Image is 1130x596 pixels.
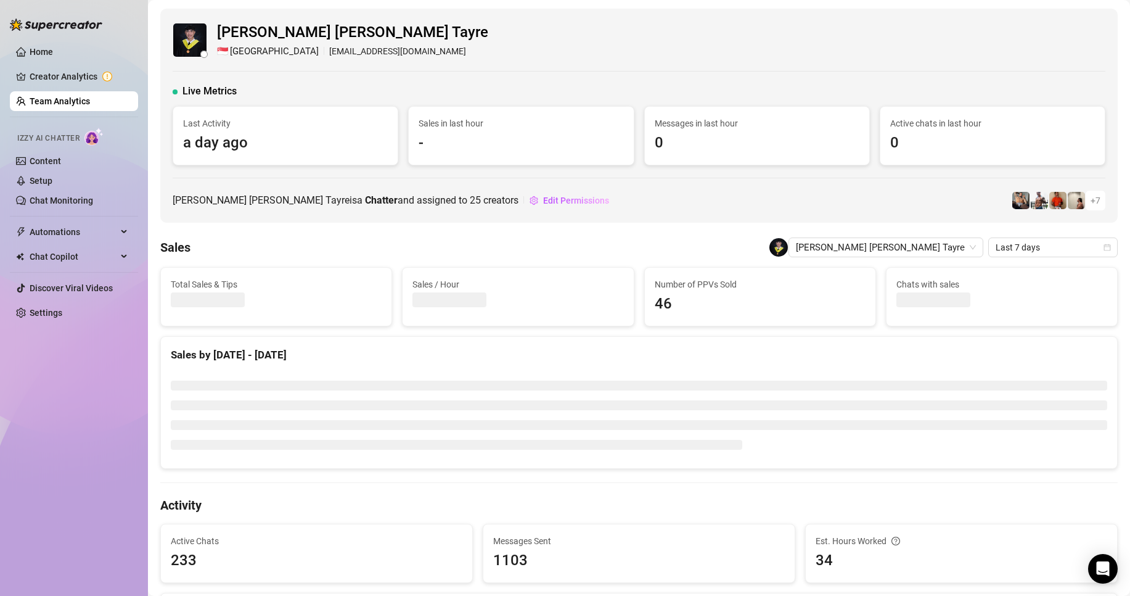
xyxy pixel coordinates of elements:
span: Messages Sent [493,534,785,548]
span: Active chats in last hour [890,117,1095,130]
span: [PERSON_NAME] [PERSON_NAME] Tayre is a and assigned to creators [173,192,518,208]
span: setting [530,196,538,205]
span: - [419,131,623,155]
img: George [1012,192,1030,209]
img: Justin [1049,192,1067,209]
img: Ralphy [1068,192,1085,209]
b: Chatter [365,194,398,206]
span: Live Metrics [182,84,237,99]
h4: Sales [160,239,190,256]
span: question-circle [891,534,900,548]
span: 233 [171,549,462,573]
span: Messages in last hour [655,117,859,130]
span: 0 [890,131,1095,155]
span: Sales / Hour [412,278,623,291]
span: 1103 [493,549,785,573]
span: a day ago [183,131,388,155]
span: 46 [655,292,866,316]
span: Edit Permissions [543,196,609,205]
span: Izzy AI Chatter [17,133,80,144]
a: Content [30,156,61,166]
img: Chat Copilot [16,252,24,261]
span: thunderbolt [16,227,26,237]
span: + 7 [1091,194,1100,207]
a: Discover Viral Videos [30,283,113,293]
div: Est. Hours Worked [816,534,1107,548]
img: JUSTIN [1031,192,1048,209]
h4: Activity [160,497,1118,514]
span: Chats with sales [896,278,1107,291]
button: Edit Permissions [529,191,610,210]
div: [EMAIL_ADDRESS][DOMAIN_NAME] [217,44,488,59]
img: logo-BBDzfeDw.svg [10,19,102,31]
span: Number of PPVs Sold [655,278,866,291]
span: Sales in last hour [419,117,623,130]
span: 34 [816,549,1107,573]
span: 0 [655,131,859,155]
a: Chat Monitoring [30,196,93,205]
span: [PERSON_NAME] [PERSON_NAME] Tayre [217,21,488,44]
a: Settings [30,308,62,318]
span: Active Chats [171,534,462,548]
div: Sales by [DATE] - [DATE] [171,347,1107,363]
a: Setup [30,176,52,186]
span: calendar [1103,244,1111,251]
span: 25 [470,194,481,206]
span: 🇸🇬 [217,44,229,59]
span: Last Activity [183,117,388,130]
span: Last 7 days [996,238,1110,257]
div: Open Intercom Messenger [1088,554,1118,584]
a: Home [30,47,53,57]
a: Team Analytics [30,96,90,106]
span: Total Sales & Tips [171,278,382,291]
img: AI Chatter [84,128,104,146]
a: Creator Analytics exclamation-circle [30,67,128,86]
span: Automations [30,222,117,242]
span: [GEOGRAPHIC_DATA] [230,44,319,59]
span: Chat Copilot [30,247,117,267]
span: Ric John Derell Tayre [796,238,976,257]
img: Ric John Derell Tayre [769,238,788,257]
img: Ric John Derell Tayre [173,23,207,57]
